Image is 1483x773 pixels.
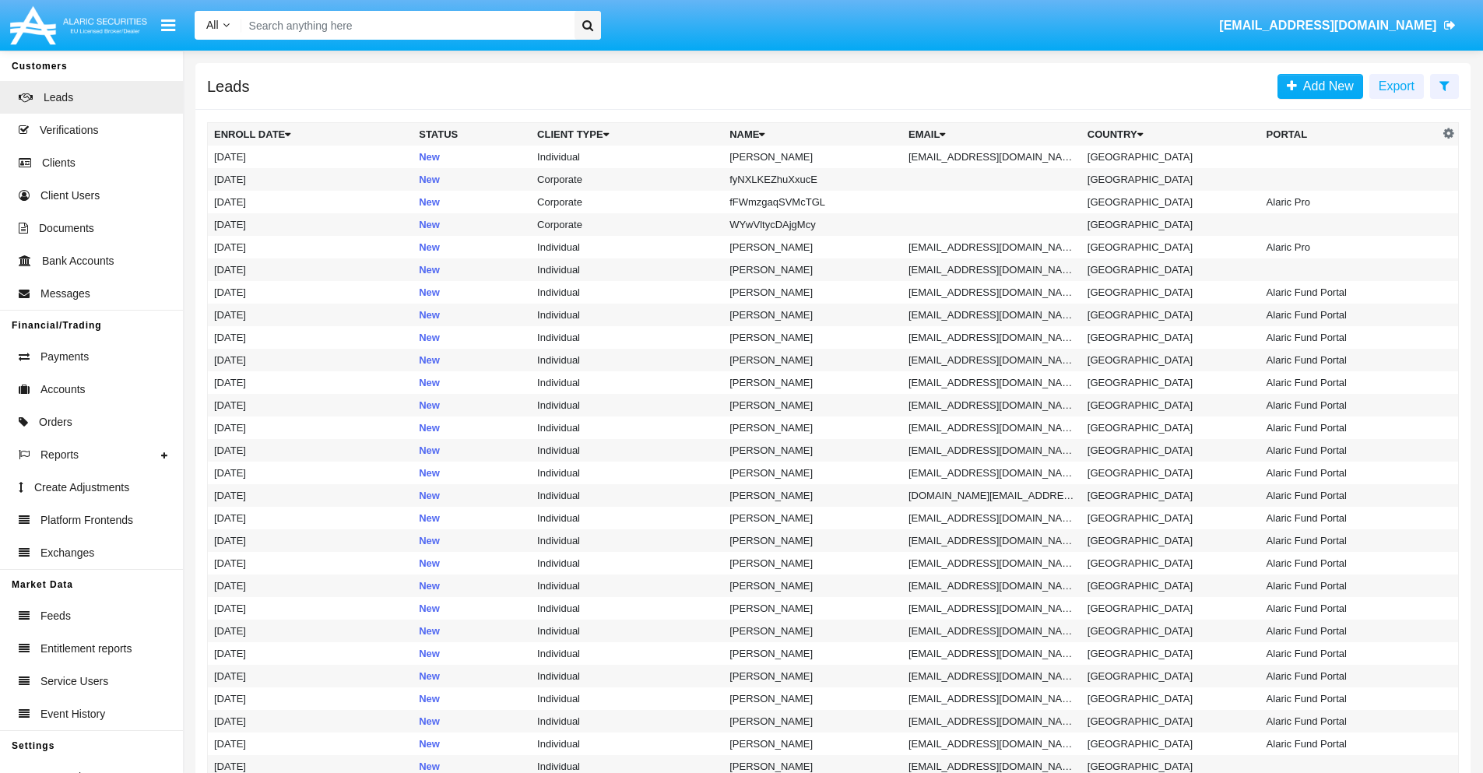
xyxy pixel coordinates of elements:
td: [PERSON_NAME] [723,642,902,665]
td: Individual [531,371,723,394]
td: [DATE] [208,394,413,416]
td: [DATE] [208,484,413,507]
td: [DATE] [208,371,413,394]
td: [EMAIL_ADDRESS][DOMAIN_NAME] [902,507,1081,529]
td: New [413,574,531,597]
span: Accounts [40,381,86,398]
td: New [413,304,531,326]
td: [DATE] [208,665,413,687]
th: Status [413,123,531,146]
td: Individual [531,642,723,665]
td: Alaric Fund Portal [1260,597,1439,620]
th: Name [723,123,902,146]
td: [DATE] [208,236,413,258]
td: New [413,371,531,394]
td: [EMAIL_ADDRESS][DOMAIN_NAME] [902,733,1081,755]
td: [DATE] [208,349,413,371]
td: [DATE] [208,642,413,665]
span: Payments [40,349,89,365]
td: New [413,258,531,281]
input: Search [241,11,569,40]
td: [EMAIL_ADDRESS][DOMAIN_NAME] [902,529,1081,552]
td: New [413,394,531,416]
td: [PERSON_NAME] [723,597,902,620]
td: Alaric Fund Portal [1260,326,1439,349]
td: Alaric Fund Portal [1260,529,1439,552]
td: Alaric Fund Portal [1260,710,1439,733]
td: [GEOGRAPHIC_DATA] [1081,642,1260,665]
th: Country [1081,123,1260,146]
td: [PERSON_NAME] [723,146,902,168]
a: Add New [1277,74,1363,99]
td: [PERSON_NAME] [723,665,902,687]
td: [GEOGRAPHIC_DATA] [1081,507,1260,529]
td: [DATE] [208,462,413,484]
td: Individual [531,326,723,349]
td: [DATE] [208,168,413,191]
td: [GEOGRAPHIC_DATA] [1081,597,1260,620]
td: Alaric Fund Portal [1260,507,1439,529]
td: [PERSON_NAME] [723,507,902,529]
td: fFWmzgaqSVMcTGL [723,191,902,213]
td: New [413,507,531,529]
th: Enroll Date [208,123,413,146]
td: [GEOGRAPHIC_DATA] [1081,213,1260,236]
td: [PERSON_NAME] [723,462,902,484]
td: Individual [531,146,723,168]
td: New [413,349,531,371]
span: Create Adjustments [34,480,129,496]
span: [EMAIL_ADDRESS][DOMAIN_NAME] [1219,19,1436,32]
td: [GEOGRAPHIC_DATA] [1081,416,1260,439]
th: Client Type [531,123,723,146]
td: [GEOGRAPHIC_DATA] [1081,168,1260,191]
td: New [413,146,531,168]
span: Orders [39,414,72,430]
td: New [413,552,531,574]
td: Alaric Fund Portal [1260,687,1439,710]
td: [EMAIL_ADDRESS][DOMAIN_NAME] [902,371,1081,394]
td: [DOMAIN_NAME][EMAIL_ADDRESS][DOMAIN_NAME] [902,484,1081,507]
td: [EMAIL_ADDRESS][DOMAIN_NAME] [902,620,1081,642]
td: Individual [531,394,723,416]
td: Individual [531,597,723,620]
td: [DATE] [208,529,413,552]
td: Individual [531,484,723,507]
td: [DATE] [208,597,413,620]
td: [EMAIL_ADDRESS][DOMAIN_NAME] [902,710,1081,733]
td: New [413,597,531,620]
td: [PERSON_NAME] [723,304,902,326]
td: Individual [531,574,723,597]
td: Individual [531,507,723,529]
td: [PERSON_NAME] [723,326,902,349]
td: Individual [531,462,723,484]
td: [EMAIL_ADDRESS][DOMAIN_NAME] [902,416,1081,439]
td: [EMAIL_ADDRESS][DOMAIN_NAME] [902,642,1081,665]
td: [GEOGRAPHIC_DATA] [1081,552,1260,574]
td: [PERSON_NAME] [723,552,902,574]
td: [EMAIL_ADDRESS][DOMAIN_NAME] [902,665,1081,687]
td: [DATE] [208,326,413,349]
td: [GEOGRAPHIC_DATA] [1081,371,1260,394]
td: New [413,281,531,304]
td: [DATE] [208,416,413,439]
td: Alaric Fund Portal [1260,349,1439,371]
td: [PERSON_NAME] [723,529,902,552]
td: [PERSON_NAME] [723,371,902,394]
a: [EMAIL_ADDRESS][DOMAIN_NAME] [1212,4,1464,47]
button: Export [1369,74,1424,99]
td: [PERSON_NAME] [723,484,902,507]
td: [DATE] [208,507,413,529]
td: Individual [531,416,723,439]
td: [GEOGRAPHIC_DATA] [1081,191,1260,213]
th: Email [902,123,1081,146]
td: [GEOGRAPHIC_DATA] [1081,349,1260,371]
td: [GEOGRAPHIC_DATA] [1081,620,1260,642]
td: [PERSON_NAME] [723,439,902,462]
span: Verifications [40,122,98,139]
td: Individual [531,710,723,733]
span: Platform Frontends [40,512,133,529]
td: [EMAIL_ADDRESS][DOMAIN_NAME] [902,687,1081,710]
td: [PERSON_NAME] [723,236,902,258]
td: [DATE] [208,687,413,710]
h5: Leads [207,80,250,93]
